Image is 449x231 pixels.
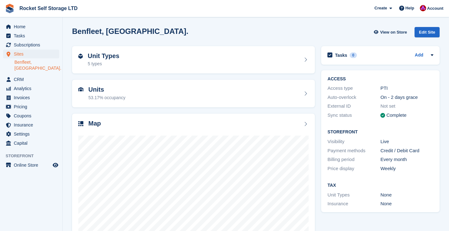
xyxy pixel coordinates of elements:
[380,156,433,163] div: Every month
[5,4,14,13] img: stora-icon-8386f47178a22dfd0bd8f6a31ec36ba5ce8667c1dd55bd0f319d3a0aa187defe.svg
[380,138,433,145] div: Live
[327,103,380,110] div: External ID
[78,54,83,59] img: unit-type-icn-2b2737a686de81e16bb02015468b77c625bbabd49415b5ef34ead5e3b44a266d.svg
[14,75,51,84] span: CRM
[373,27,410,37] a: View on Store
[327,156,380,163] div: Billing period
[420,5,426,11] img: Lee Tresadern
[14,59,59,71] a: Benfleet, [GEOGRAPHIC_DATA].
[72,80,315,107] a: Units 53.17% occupancy
[3,93,59,102] a: menu
[380,85,433,92] div: PTI
[14,139,51,148] span: Capital
[380,200,433,207] div: None
[14,22,51,31] span: Home
[415,27,440,37] div: Edit Site
[3,139,59,148] a: menu
[374,5,387,11] span: Create
[3,40,59,49] a: menu
[327,183,433,188] h2: Tax
[17,3,80,13] a: Rocket Self Storage LTD
[3,102,59,111] a: menu
[3,161,59,169] a: menu
[14,121,51,129] span: Insurance
[14,161,51,169] span: Online Store
[78,87,83,92] img: unit-icn-7be61d7bf1b0ce9d3e12c5938cc71ed9869f7b940bace4675aadf7bd6d80202e.svg
[327,130,433,135] h2: Storefront
[88,52,119,60] h2: Unit Types
[386,112,406,119] div: Complete
[72,46,315,74] a: Unit Types 5 types
[14,40,51,49] span: Subscriptions
[3,31,59,40] a: menu
[415,52,423,59] a: Add
[380,191,433,199] div: None
[327,165,380,172] div: Price display
[88,61,119,67] div: 5 types
[3,121,59,129] a: menu
[327,138,380,145] div: Visibility
[327,77,433,82] h2: ACCESS
[6,153,62,159] span: Storefront
[380,165,433,172] div: Weekly
[88,120,101,127] h2: Map
[14,130,51,138] span: Settings
[14,102,51,111] span: Pricing
[415,27,440,40] a: Edit Site
[380,29,407,35] span: View on Store
[405,5,414,11] span: Help
[3,84,59,93] a: menu
[3,22,59,31] a: menu
[327,147,380,154] div: Payment methods
[327,112,380,119] div: Sync status
[380,94,433,101] div: On - 2 days grace
[14,50,51,58] span: Sites
[72,27,188,35] h2: Benfleet, [GEOGRAPHIC_DATA].
[335,52,347,58] h2: Tasks
[327,85,380,92] div: Access type
[14,31,51,40] span: Tasks
[52,161,59,169] a: Preview store
[327,94,380,101] div: Auto-overlock
[380,103,433,110] div: Not set
[427,5,443,12] span: Account
[88,86,125,93] h2: Units
[78,121,83,126] img: map-icn-33ee37083ee616e46c38cad1a60f524a97daa1e2b2c8c0bc3eb3415660979fc1.svg
[380,147,433,154] div: Credit / Debit Card
[14,111,51,120] span: Coupons
[88,94,125,101] div: 53.17% occupancy
[3,50,59,58] a: menu
[14,84,51,93] span: Analytics
[3,111,59,120] a: menu
[3,130,59,138] a: menu
[350,52,357,58] div: 0
[327,200,380,207] div: Insurance
[3,75,59,84] a: menu
[14,93,51,102] span: Invoices
[327,191,380,199] div: Unit Types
